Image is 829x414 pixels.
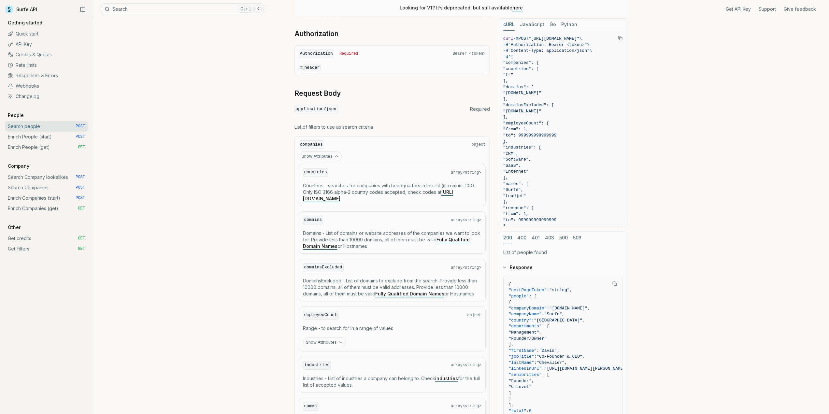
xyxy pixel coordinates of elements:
button: JavaScript [520,19,544,31]
span: '{ [508,54,513,59]
button: Go [550,19,556,31]
kbd: Ctrl [238,6,254,13]
a: Enrich People (start) POST [5,132,88,142]
span: object [471,142,485,147]
span: "Management" [509,330,539,335]
span: "seniorities" [509,372,542,377]
span: curl [503,36,513,41]
p: In: [299,64,486,71]
a: Authorization [294,29,338,38]
a: Fully Qualified Domain Names [375,291,444,296]
span: POST [76,124,85,129]
a: Get Filters GET [5,244,88,254]
span: ] [509,391,511,395]
code: domains [303,216,323,224]
code: employeeCount [303,311,338,320]
a: Search people POST [5,121,88,132]
span: POST [518,36,528,41]
span: POST [76,195,85,201]
span: "CRM", [503,151,519,156]
span: "countries": [ [503,66,539,71]
a: Quick start [5,29,88,39]
a: Changelog [5,91,88,102]
span: array<string> [451,363,481,368]
button: 200 [503,232,512,244]
a: Enrich Companies (get) GET [5,203,88,214]
span: , [582,318,585,323]
button: Show Attributes [303,337,346,347]
a: Responses & Errors [5,70,88,81]
button: SearchCtrlK [101,3,264,15]
span: : [542,366,544,371]
span: : [547,306,550,311]
span: , [532,378,534,383]
span: : [534,360,537,365]
span: -d [503,54,508,59]
span: "David" [539,348,557,353]
span: "[DOMAIN_NAME]" [549,306,587,311]
button: Copy Text [610,279,620,289]
button: Python [561,19,577,31]
span: ], [503,115,508,120]
button: 401 [532,232,540,244]
p: DomainsExcluded - List of domains to exclude from the search. Provide less than 10000 domains, al... [303,278,481,297]
button: Show Attributes [299,151,342,161]
span: "to": 999999999999999 [503,218,557,222]
kbd: K [254,6,262,13]
p: Looking for V1? It’s deprecated, but still available [400,5,523,11]
a: Request Body [294,89,341,98]
button: Response [498,259,628,276]
span: Required [470,106,490,112]
span: : [532,318,534,323]
span: "revenue": { [503,206,534,210]
span: "Co-Founder & CEO" [536,354,582,359]
span: "C-Level" [509,384,532,389]
span: "Leadjet" [503,193,526,198]
code: companies [299,140,324,149]
span: "[GEOGRAPHIC_DATA]" [534,318,582,323]
span: "from": 1, [503,211,529,216]
span: , [562,312,565,317]
span: "nextPageToken" [509,288,547,293]
p: Company [5,163,32,169]
a: API Key [5,39,88,50]
p: Domains - List of domains or website addresses of the companies we want to look for. Provide less... [303,230,481,250]
span: Required [339,51,358,56]
span: GET [78,246,85,251]
span: array<string> [451,265,481,270]
span: "Surfe" [544,312,562,317]
a: Get credits GET [5,233,88,244]
code: names [303,402,318,411]
span: : [ [542,324,549,329]
span: "names": [ [503,181,529,186]
span: "[DOMAIN_NAME]" [503,91,541,95]
span: GET [78,236,85,241]
span: "jobTitle" [509,354,534,359]
a: Credits & Quotas [5,50,88,60]
span: }, [503,139,508,144]
span: , [539,330,542,335]
p: List of people found [503,249,622,256]
span: "Chevalier" [536,360,565,365]
span: ], [503,97,508,102]
span: { [509,282,511,287]
p: Countries - searches for companies with headquarters in the list (maximum: 100). Only ISO 3166 al... [303,182,481,202]
span: POST [76,175,85,180]
span: { [509,300,511,305]
span: "Founder/Owner" [509,336,547,341]
button: Collapse Sidebar [78,5,88,14]
span: array<string> [451,404,481,409]
span: "from": 1, [503,127,529,132]
span: GET [78,206,85,211]
span: } [509,396,511,401]
a: Surfe API [5,5,37,14]
span: -X [513,36,519,41]
span: "industries": [ [503,145,541,150]
span: \ [587,42,590,47]
a: Webhooks [5,81,88,91]
span: "domainsExcluded": [ [503,103,554,107]
a: Give feedback [784,6,816,12]
p: Other [5,224,23,231]
span: "firstName" [509,348,537,353]
span: "Internet" [503,169,529,174]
